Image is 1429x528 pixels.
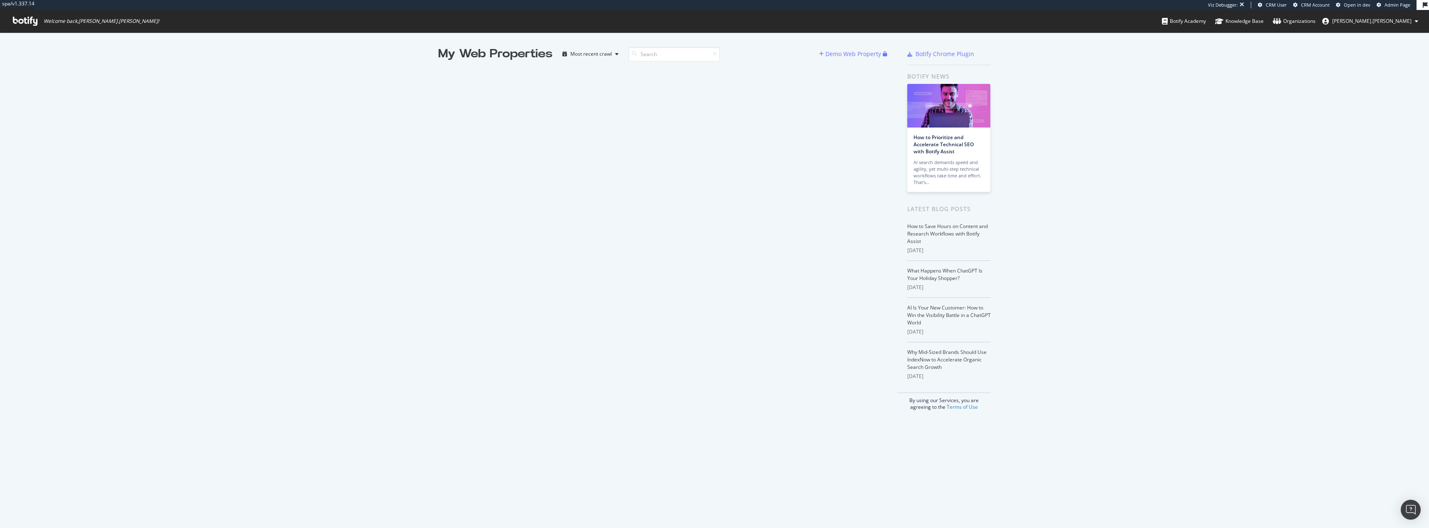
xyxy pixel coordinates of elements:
[1293,2,1330,8] a: CRM Account
[907,84,990,128] img: How to Prioritize and Accelerate Technical SEO with Botify Assist
[1344,2,1370,8] span: Open in dev
[907,349,987,371] a: Why Mid-Sized Brands Should Use IndexNow to Accelerate Organic Search Growth
[819,50,883,57] a: Demo Web Property
[825,50,881,58] div: Demo Web Property
[1208,2,1238,8] div: Viz Debugger:
[1273,10,1316,32] a: Organizations
[907,267,982,282] a: What Happens When ChatGPT Is Your Holiday Shopper?
[907,284,991,291] div: [DATE]
[1401,500,1421,520] div: Open Intercom Messenger
[897,393,991,410] div: By using our Services, you are agreeing to the
[1301,2,1330,8] span: CRM Account
[1332,17,1412,25] span: james.samson
[913,134,974,155] a: How to Prioritize and Accelerate Technical SEO with Botify Assist
[907,373,991,380] div: [DATE]
[438,46,552,62] div: My Web Properties
[907,304,991,326] a: AI Is Your New Customer: How to Win the Visibility Battle in a ChatGPT World
[907,223,988,245] a: How to Save Hours on Content and Research Workflows with Botify Assist
[629,47,720,61] input: Search
[1215,10,1264,32] a: Knowledge Base
[1316,15,1425,28] button: [PERSON_NAME].[PERSON_NAME]
[1266,2,1287,8] span: CRM User
[907,247,991,254] div: [DATE]
[1385,2,1410,8] span: Admin Page
[1273,17,1316,25] div: Organizations
[1336,2,1370,8] a: Open in dev
[1215,17,1264,25] div: Knowledge Base
[916,50,974,58] div: Botify Chrome Plugin
[570,52,612,56] div: Most recent crawl
[44,18,159,25] span: Welcome back, [PERSON_NAME].[PERSON_NAME] !
[819,47,883,61] button: Demo Web Property
[907,328,991,336] div: [DATE]
[1258,2,1287,8] a: CRM User
[907,72,991,81] div: Botify news
[907,50,974,58] a: Botify Chrome Plugin
[559,47,622,61] button: Most recent crawl
[1162,17,1206,25] div: Botify Academy
[947,403,978,410] a: Terms of Use
[907,204,991,214] div: Latest Blog Posts
[1377,2,1410,8] a: Admin Page
[913,159,984,186] div: AI search demands speed and agility, yet multi-step technical workflows take time and effort. Tha...
[1162,10,1206,32] a: Botify Academy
